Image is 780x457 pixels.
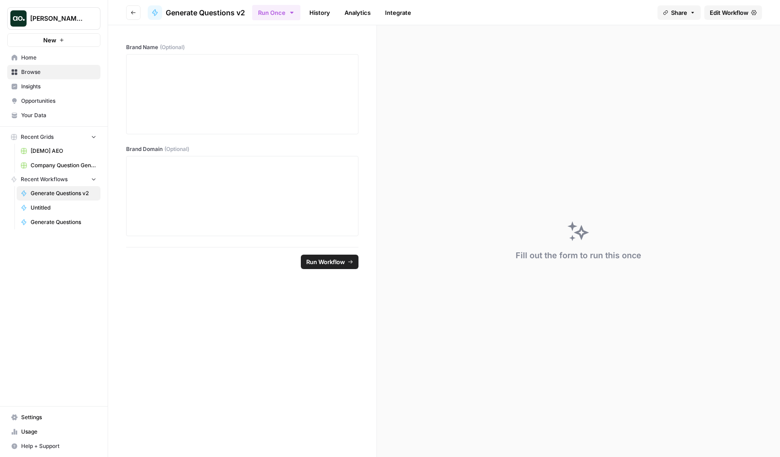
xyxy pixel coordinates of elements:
span: Untitled [31,204,96,212]
span: Home [21,54,96,62]
span: Generate Questions v2 [31,189,96,197]
span: Company Question Generation [31,161,96,169]
a: Browse [7,65,100,79]
a: Generate Questions v2 [17,186,100,201]
span: Opportunities [21,97,96,105]
span: Edit Workflow [710,8,748,17]
span: Generate Questions v2 [166,7,245,18]
a: Analytics [339,5,376,20]
a: Usage [7,425,100,439]
button: Run Once [252,5,300,20]
button: New [7,33,100,47]
span: Generate Questions [31,218,96,226]
div: Fill out the form to run this once [516,249,641,262]
a: Settings [7,410,100,425]
span: (Optional) [164,145,189,153]
button: Recent Grids [7,130,100,144]
a: Insights [7,79,100,94]
span: New [43,36,56,45]
span: Help + Support [21,442,96,450]
img: Dillon Test Logo [10,10,27,27]
a: Opportunities [7,94,100,108]
button: Run Workflow [301,255,358,269]
a: [DEMO] AEO [17,144,100,158]
span: [PERSON_NAME] Test [30,14,85,23]
span: Insights [21,82,96,91]
span: Browse [21,68,96,76]
a: Generate Questions v2 [148,5,245,20]
span: Your Data [21,111,96,119]
label: Brand Name [126,43,358,51]
button: Recent Workflows [7,173,100,186]
span: Recent Grids [21,133,54,141]
a: Generate Questions [17,215,100,229]
label: Brand Domain [126,145,358,153]
span: Run Workflow [306,257,345,266]
a: History [304,5,336,20]
span: Settings [21,413,96,421]
span: Recent Workflows [21,175,68,183]
button: Help + Support [7,439,100,453]
a: Your Data [7,108,100,123]
span: (Optional) [160,43,185,51]
a: Integrate [380,5,417,20]
span: Usage [21,428,96,436]
button: Workspace: Dillon Test [7,7,100,30]
button: Share [658,5,701,20]
span: Share [671,8,687,17]
a: Edit Workflow [704,5,762,20]
a: Company Question Generation [17,158,100,173]
a: Home [7,50,100,65]
span: [DEMO] AEO [31,147,96,155]
a: Untitled [17,201,100,215]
